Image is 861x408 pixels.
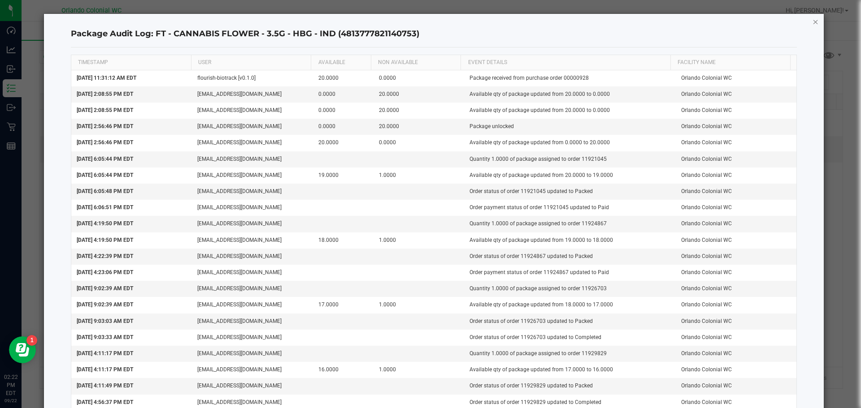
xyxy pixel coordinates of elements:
[676,281,797,297] td: Orlando Colonial WC
[77,139,133,146] span: [DATE] 2:56:46 PM EDT
[77,253,133,259] span: [DATE] 4:22:39 PM EDT
[313,103,374,119] td: 0.0000
[192,86,313,103] td: [EMAIL_ADDRESS][DOMAIN_NAME]
[192,314,313,330] td: [EMAIL_ADDRESS][DOMAIN_NAME]
[374,119,464,135] td: 20.0000
[192,378,313,394] td: [EMAIL_ADDRESS][DOMAIN_NAME]
[374,86,464,103] td: 20.0000
[77,399,133,405] span: [DATE] 4:56:37 PM EDT
[464,232,676,249] td: Available qty of package updated from 19.0000 to 18.0000
[192,249,313,265] td: [EMAIL_ADDRESS][DOMAIN_NAME]
[313,362,374,378] td: 16.0000
[461,55,670,70] th: EVENT DETAILS
[313,232,374,249] td: 18.0000
[77,75,136,81] span: [DATE] 11:31:12 AM EDT
[464,265,676,281] td: Order payment status of order 11924867 updated to Paid
[676,151,797,167] td: Orlando Colonial WC
[192,70,313,86] td: flourish-biotrack [v0.1.0]
[313,86,374,103] td: 0.0000
[676,249,797,265] td: Orlando Colonial WC
[676,330,797,346] td: Orlando Colonial WC
[313,70,374,86] td: 20.0000
[374,232,464,249] td: 1.0000
[192,362,313,378] td: [EMAIL_ADDRESS][DOMAIN_NAME]
[192,297,313,313] td: [EMAIL_ADDRESS][DOMAIN_NAME]
[670,55,790,70] th: Facility Name
[77,172,133,178] span: [DATE] 6:05:44 PM EDT
[464,362,676,378] td: Available qty of package updated from 17.0000 to 16.0000
[464,103,676,119] td: Available qty of package updated from 20.0000 to 0.0000
[464,167,676,184] td: Available qty of package updated from 20.0000 to 19.0000
[77,156,133,162] span: [DATE] 6:05:44 PM EDT
[676,216,797,232] td: Orlando Colonial WC
[192,151,313,167] td: [EMAIL_ADDRESS][DOMAIN_NAME]
[192,330,313,346] td: [EMAIL_ADDRESS][DOMAIN_NAME]
[676,86,797,103] td: Orlando Colonial WC
[464,216,676,232] td: Quantity 1.0000 of package assigned to order 11924867
[192,119,313,135] td: [EMAIL_ADDRESS][DOMAIN_NAME]
[192,167,313,184] td: [EMAIL_ADDRESS][DOMAIN_NAME]
[374,297,464,313] td: 1.0000
[374,167,464,184] td: 1.0000
[676,103,797,119] td: Orlando Colonial WC
[464,200,676,216] td: Order payment status of order 11921045 updated to Paid
[676,70,797,86] td: Orlando Colonial WC
[192,216,313,232] td: [EMAIL_ADDRESS][DOMAIN_NAME]
[9,336,36,363] iframe: Resource center
[464,151,676,167] td: Quantity 1.0000 of package assigned to order 11921045
[374,135,464,151] td: 0.0000
[311,55,371,70] th: AVAILABLE
[464,184,676,200] td: Order status of order 11921045 updated to Packed
[77,318,133,324] span: [DATE] 9:03:03 AM EDT
[192,346,313,362] td: [EMAIL_ADDRESS][DOMAIN_NAME]
[71,28,797,40] h4: Package Audit Log: FT - CANNABIS FLOWER - 3.5G - HBG - IND (4813777821140753)
[371,55,461,70] th: NON AVAILABLE
[77,382,133,389] span: [DATE] 4:11:49 PM EDT
[676,167,797,184] td: Orlando Colonial WC
[77,269,133,275] span: [DATE] 4:23:06 PM EDT
[313,119,374,135] td: 0.0000
[313,167,374,184] td: 19.0000
[676,265,797,281] td: Orlando Colonial WC
[192,103,313,119] td: [EMAIL_ADDRESS][DOMAIN_NAME]
[192,232,313,249] td: [EMAIL_ADDRESS][DOMAIN_NAME]
[77,366,133,373] span: [DATE] 4:11:17 PM EDT
[374,70,464,86] td: 0.0000
[676,378,797,394] td: Orlando Colonial WC
[676,184,797,200] td: Orlando Colonial WC
[464,330,676,346] td: Order status of order 11926703 updated to Completed
[192,184,313,200] td: [EMAIL_ADDRESS][DOMAIN_NAME]
[77,301,133,308] span: [DATE] 9:02:39 AM EDT
[676,232,797,249] td: Orlando Colonial WC
[374,103,464,119] td: 20.0000
[464,378,676,394] td: Order status of order 11929829 updated to Packed
[77,350,133,356] span: [DATE] 4:11:17 PM EDT
[676,346,797,362] td: Orlando Colonial WC
[676,135,797,151] td: Orlando Colonial WC
[191,55,311,70] th: USER
[464,346,676,362] td: Quantity 1.0000 of package assigned to order 11929829
[77,334,133,340] span: [DATE] 9:03:33 AM EDT
[77,188,133,194] span: [DATE] 6:05:48 PM EDT
[676,362,797,378] td: Orlando Colonial WC
[676,314,797,330] td: Orlando Colonial WC
[464,86,676,103] td: Available qty of package updated from 20.0000 to 0.0000
[77,220,133,227] span: [DATE] 4:19:50 PM EDT
[464,119,676,135] td: Package unlocked
[464,297,676,313] td: Available qty of package updated from 18.0000 to 17.0000
[676,200,797,216] td: Orlando Colonial WC
[464,314,676,330] td: Order status of order 11926703 updated to Packed
[313,135,374,151] td: 20.0000
[676,119,797,135] td: Orlando Colonial WC
[464,281,676,297] td: Quantity 1.0000 of package assigned to order 11926703
[26,335,37,346] iframe: Resource center unread badge
[192,200,313,216] td: [EMAIL_ADDRESS][DOMAIN_NAME]
[192,265,313,281] td: [EMAIL_ADDRESS][DOMAIN_NAME]
[464,70,676,86] td: Package received from purchase order 00000928
[192,281,313,297] td: [EMAIL_ADDRESS][DOMAIN_NAME]
[77,107,133,113] span: [DATE] 2:08:55 PM EDT
[464,249,676,265] td: Order status of order 11924867 updated to Packed
[192,135,313,151] td: [EMAIL_ADDRESS][DOMAIN_NAME]
[77,285,133,292] span: [DATE] 9:02:39 AM EDT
